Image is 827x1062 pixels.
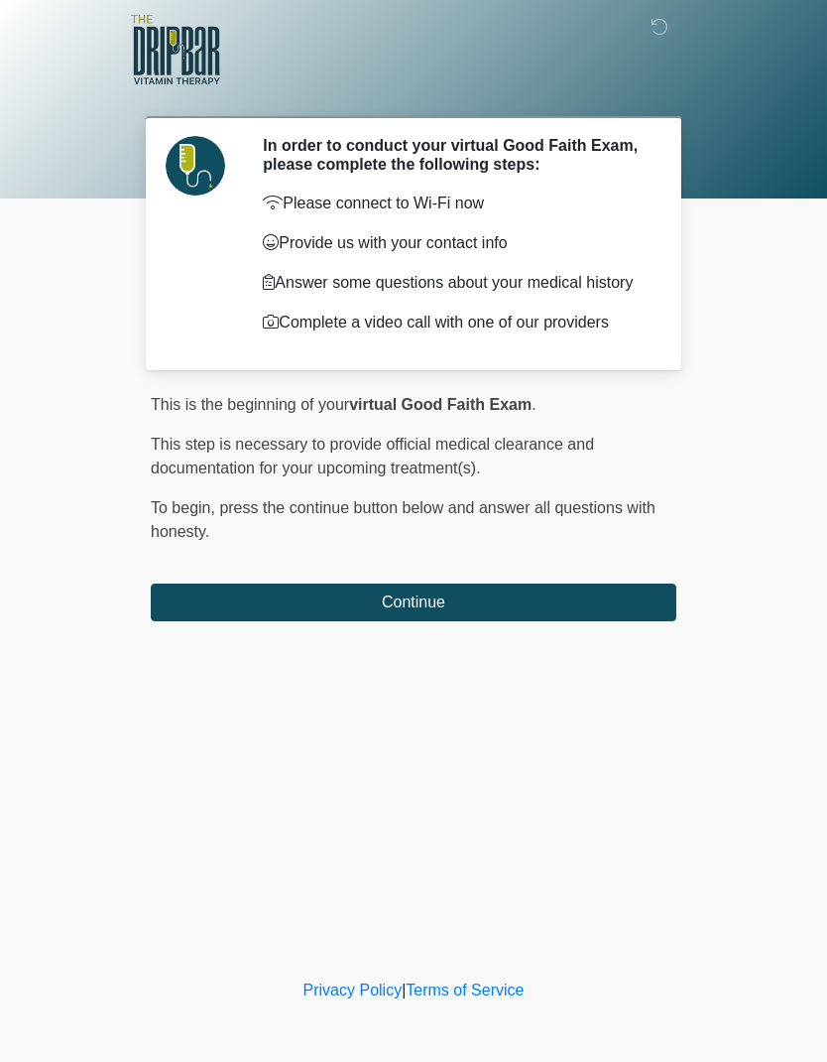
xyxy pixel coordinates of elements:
span: This step is necessary to provide official medical clearance and documentation for your upcoming ... [151,436,594,476]
span: . [532,396,535,413]
span: To begin, [151,499,219,516]
strong: virtual Good Faith Exam [349,396,532,413]
a: Privacy Policy [303,982,403,998]
p: Answer some questions about your medical history [263,271,647,295]
p: Complete a video call with one of our providers [263,311,647,334]
a: | [402,982,406,998]
img: Agent Avatar [166,136,225,196]
p: Please connect to Wi-Fi now [263,192,647,215]
img: The DRIPBaR - Flower Mound & Colleyville Logo [131,15,220,84]
a: Terms of Service [406,982,524,998]
button: Continue [151,584,676,621]
p: Provide us with your contact info [263,231,647,255]
span: This is the beginning of your [151,396,349,413]
span: press the continue button below and answer all questions with honesty. [151,499,655,540]
h2: In order to conduct your virtual Good Faith Exam, please complete the following steps: [263,136,647,174]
